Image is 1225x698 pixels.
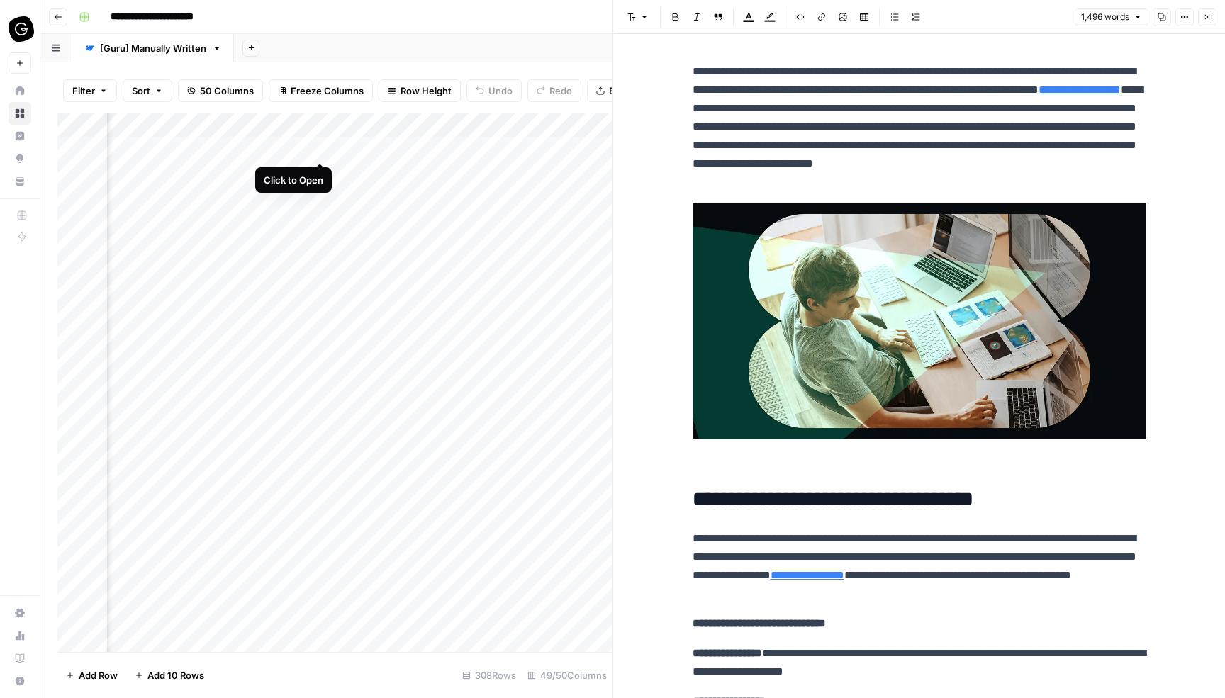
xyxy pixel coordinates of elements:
button: Freeze Columns [269,79,373,102]
div: [Guru] Manually Written [100,41,206,55]
a: Your Data [9,170,31,193]
button: Sort [123,79,172,102]
span: Freeze Columns [291,84,364,98]
span: Redo [549,84,572,98]
span: 1,496 words [1081,11,1129,23]
button: Add Row [57,664,126,687]
img: Guru Logo [9,16,34,42]
span: Undo [488,84,513,98]
span: Sort [132,84,150,98]
span: Add 10 Rows [147,668,204,682]
a: Learning Hub [9,647,31,670]
a: Browse [9,102,31,125]
button: 50 Columns [178,79,263,102]
div: 49/50 Columns [522,664,612,687]
button: Export CSV [587,79,669,102]
a: Insights [9,125,31,147]
button: Filter [63,79,117,102]
button: Undo [466,79,522,102]
span: 50 Columns [200,84,254,98]
a: Opportunities [9,147,31,170]
div: Click to Open [264,173,323,187]
a: Usage [9,624,31,647]
button: Add 10 Rows [126,664,213,687]
button: Help + Support [9,670,31,692]
span: Row Height [401,84,452,98]
span: Add Row [79,668,118,682]
button: Workspace: Guru [9,11,31,47]
div: 308 Rows [457,664,522,687]
button: Redo [527,79,581,102]
a: Home [9,79,31,102]
span: Filter [72,84,95,98]
a: Settings [9,602,31,624]
button: Row Height [379,79,461,102]
button: 1,496 words [1075,8,1148,26]
a: [Guru] Manually Written [72,34,234,62]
